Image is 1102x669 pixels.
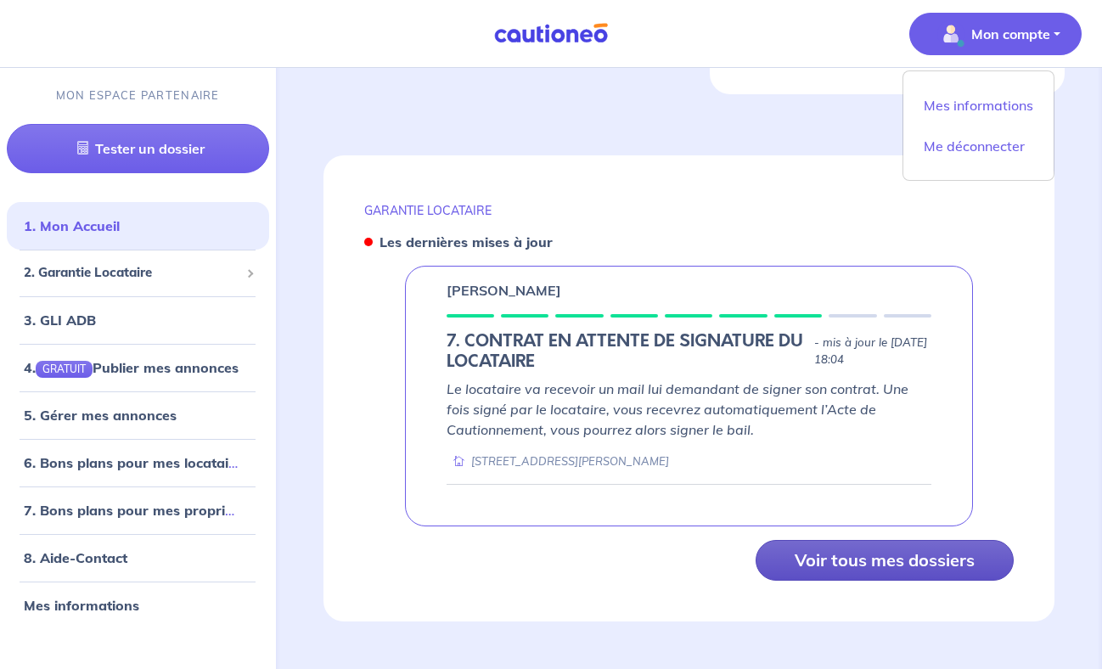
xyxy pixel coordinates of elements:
[364,203,1015,218] p: GARANTIE LOCATAIRE
[24,597,139,614] a: Mes informations
[7,302,269,336] div: 3. GLI ADB
[380,233,553,250] strong: Les dernières mises à jour
[447,453,669,469] div: [STREET_ADDRESS][PERSON_NAME]
[447,331,932,372] div: state: SIGNING-CONTRACT-IN-PROGRESS, Context: ,IS-GL-CAUTION
[447,380,908,438] em: Le locataire va recevoir un mail lui demandant de signer son contrat. Une fois signé par le locat...
[56,87,220,104] p: MON ESPACE PARTENAIRE
[909,13,1082,55] button: illu_account_valid_menu.svgMon compte
[24,358,239,375] a: 4.GRATUITPublier mes annonces
[910,132,1047,160] a: Me déconnecter
[24,502,270,519] a: 7. Bons plans pour mes propriétaires
[447,280,561,301] p: [PERSON_NAME]
[971,24,1050,44] p: Mon compte
[7,209,269,243] div: 1. Mon Accueil
[7,256,269,290] div: 2. Garantie Locataire
[756,540,1014,581] button: Voir tous mes dossiers
[7,398,269,432] div: 5. Gérer mes annonces
[937,20,964,48] img: illu_account_valid_menu.svg
[7,446,269,480] div: 6. Bons plans pour mes locataires
[24,217,120,234] a: 1. Mon Accueil
[7,588,269,622] div: Mes informations
[814,334,931,368] p: - mis à jour le [DATE] 18:04
[24,454,249,471] a: 6. Bons plans pour mes locataires
[7,350,269,384] div: 4.GRATUITPublier mes annonces
[7,493,269,527] div: 7. Bons plans pour mes propriétaires
[447,331,807,372] h5: 7. CONTRAT EN ATTENTE DE SIGNATURE DU LOCATAIRE
[7,541,269,575] div: 8. Aide-Contact
[24,311,96,328] a: 3. GLI ADB
[910,92,1047,119] a: Mes informations
[7,124,269,173] a: Tester un dossier
[24,407,177,424] a: 5. Gérer mes annonces
[902,70,1054,181] div: illu_account_valid_menu.svgMon compte
[487,23,615,44] img: Cautioneo
[24,263,239,283] span: 2. Garantie Locataire
[24,549,127,566] a: 8. Aide-Contact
